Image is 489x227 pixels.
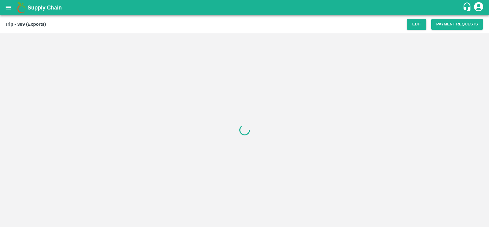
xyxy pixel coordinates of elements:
button: open drawer [1,1,15,15]
b: Trip - 389 (Exports) [5,22,46,27]
button: Payment Requests [431,19,483,30]
button: Edit [407,19,426,30]
b: Supply Chain [28,5,62,11]
div: account of current user [473,1,484,14]
a: Supply Chain [28,3,462,12]
img: logo [15,2,28,14]
div: customer-support [462,2,473,13]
